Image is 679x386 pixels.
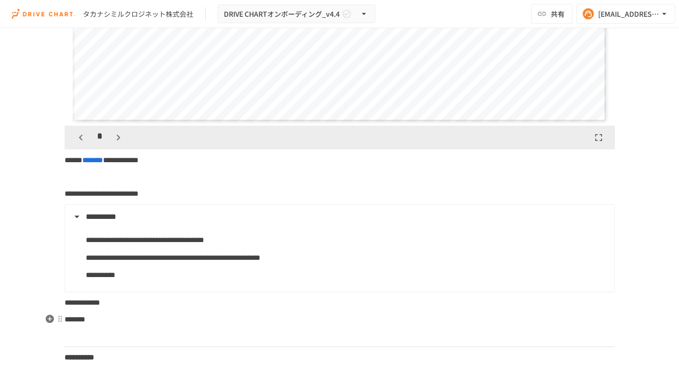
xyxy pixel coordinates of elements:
[224,8,340,20] span: DRIVE CHARTオンボーディング_v4.4
[217,4,375,24] button: DRIVE CHARTオンボーディング_v4.4
[83,9,193,19] div: タカナシミルクロジネット株式会社
[576,4,675,24] button: [EMAIL_ADDRESS][DOMAIN_NAME]
[551,8,565,19] span: 共有
[12,6,75,22] img: i9VDDS9JuLRLX3JIUyK59LcYp6Y9cayLPHs4hOxMB9W
[598,8,659,20] div: [EMAIL_ADDRESS][DOMAIN_NAME]
[531,4,572,24] button: 共有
